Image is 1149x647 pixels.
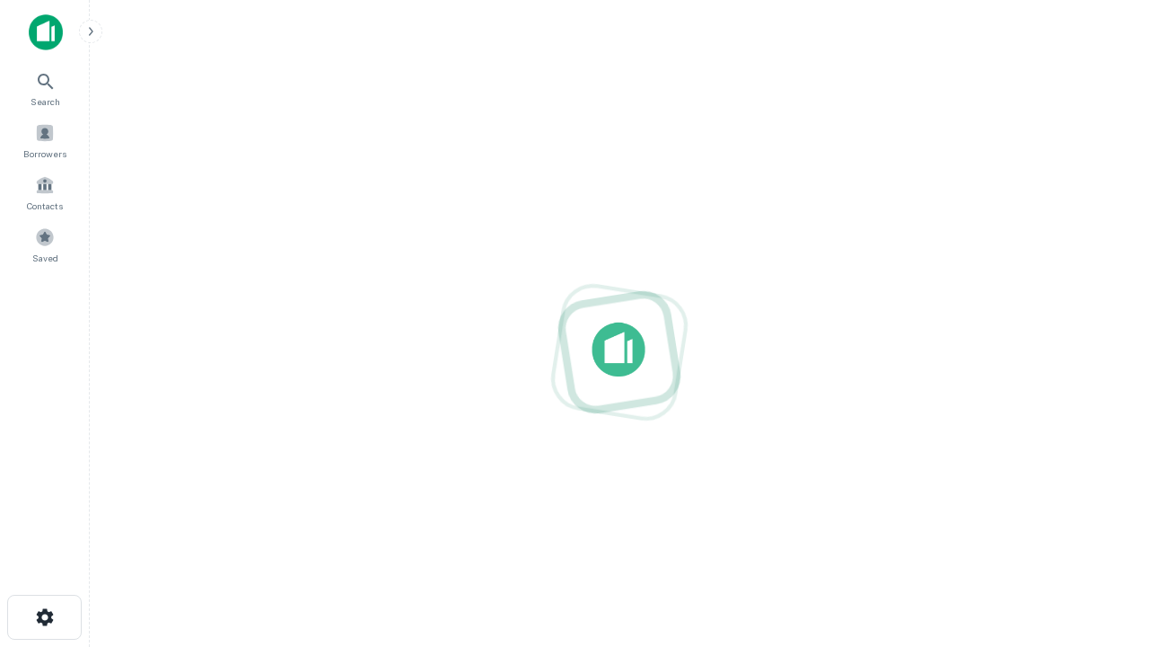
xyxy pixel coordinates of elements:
img: capitalize-icon.png [29,14,63,50]
span: Contacts [27,199,63,213]
a: Contacts [5,168,84,217]
a: Saved [5,220,84,269]
span: Saved [32,251,58,265]
a: Search [5,64,84,112]
span: Search [31,94,60,109]
span: Borrowers [23,146,66,161]
a: Borrowers [5,116,84,164]
iframe: Chat Widget [1059,446,1149,532]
